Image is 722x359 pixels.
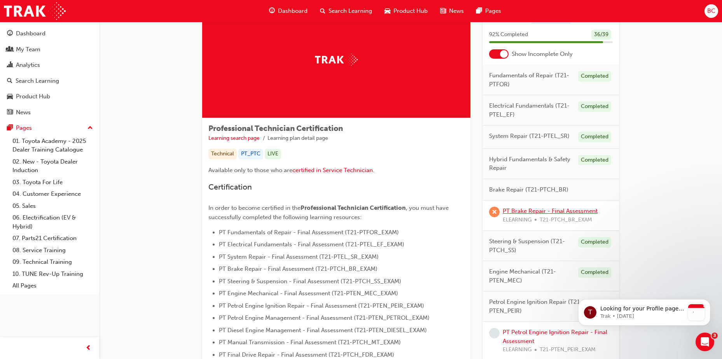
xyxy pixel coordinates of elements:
span: Home [30,262,47,267]
span: Product Hub [393,7,428,16]
span: guage-icon [7,30,13,37]
span: guage-icon [269,6,275,16]
span: PT Diesel Engine Management - Final Assessment (T21-PTEN_DIESEL_EXAM) [219,327,427,334]
button: Pages [3,121,96,135]
button: DashboardMy TeamAnalyticsSearch LearningProduct HubNews [3,25,96,121]
div: Technical [208,149,237,159]
span: Hybrid Fundamentals & Safety Repair [489,155,572,173]
span: ELEARNING [503,345,531,354]
div: My Team [16,45,40,54]
a: Learning search page [208,135,260,141]
span: PT System Repair - Final Assessment (T21-PTEL_SR_EXAM) [219,253,379,260]
span: car-icon [385,6,390,16]
div: Dashboard [16,29,45,38]
span: 3 [712,333,718,339]
span: news-icon [440,6,446,16]
a: My Team [3,42,96,57]
div: Pages [16,124,32,132]
a: PT Brake Repair - Final Assessment [503,207,598,214]
p: Hi [PERSON_NAME] 👋 [16,55,140,82]
a: 07. Parts21 Certification [9,232,96,244]
div: PT_PTC [238,149,263,159]
img: Trak [315,54,358,66]
span: Available only to those who are [208,167,292,174]
a: Product Hub [3,89,96,104]
a: car-iconProduct Hub [378,3,434,19]
a: 03. Toyota For Life [9,176,96,188]
div: Completed [578,101,611,112]
span: pages-icon [7,125,13,132]
div: 36 / 39 [591,30,611,40]
a: 04. Customer Experience [9,188,96,200]
a: 06. Electrification (EV & Hybrid) [9,212,96,232]
span: car-icon [7,93,13,100]
a: Dashboard [3,26,96,41]
div: Completed [578,132,611,142]
a: News [3,105,96,120]
span: chart-icon [7,62,13,69]
a: 05. Sales [9,200,96,212]
a: Analytics [3,58,96,72]
span: Certification [208,183,252,192]
button: BC [705,4,718,18]
a: All Pages [9,280,96,292]
div: Send us a message [16,111,130,119]
span: Professional Technician Certification [301,204,406,211]
span: 92 % Completed [489,30,528,39]
a: 02. New - Toyota Dealer Induction [9,156,96,176]
span: T21-PTEN_PEIR_EXAM [540,345,596,354]
img: Trak [4,2,66,20]
span: Electrical Fundamentals (T21-PTEL_EF) [489,101,572,119]
a: 09. Technical Training [9,256,96,268]
span: learningRecordVerb_NONE-icon [489,328,500,338]
span: . [373,167,374,174]
div: Analytics [16,61,40,70]
a: certified in Service Technician [292,167,373,174]
a: 10. TUNE Rev-Up Training [9,268,96,280]
span: news-icon [7,109,13,116]
span: PT Fundamentals of Repair - Final Assessment (T21-PTFOR_EXAM) [219,229,399,236]
li: Learning plan detail page [267,134,328,143]
span: T21-PTCH_BR_EXAM [540,216,592,225]
a: pages-iconPages [470,3,507,19]
iframe: Intercom live chat [696,333,714,351]
a: Search Learning [3,74,96,88]
button: Messages [78,242,156,274]
div: Profile image for Trak [106,12,121,28]
div: Search Learning [16,77,59,85]
span: Brake Repair (T21-PTCH_BR) [489,185,568,194]
div: Send us a messageWe typically reply in a few hours [8,105,148,134]
a: 01. Toyota Academy - 2025 Dealer Training Catalogue [9,135,96,156]
span: Fundamentals of Repair (T21-PTFOR) [489,71,572,89]
span: search-icon [320,6,325,16]
span: Engine Mechanical (T21-PTEN_MEC) [489,267,572,285]
span: In order to become certified in the [208,204,301,211]
span: prev-icon [86,343,91,353]
span: Petrol Engine Ignition Repair (T21-PTEN_PEIR) [489,298,607,315]
span: PT Petrol Engine Ignition Repair - Final Assessment (T21-PTEN_PEIR_EXAM) [219,302,424,309]
span: Dashboard [278,7,308,16]
a: PT Petrol Engine Ignition Repair - Final Assessment [503,329,607,345]
span: PT Brake Repair - Final Assessment (T21-PTCH_BR_EXAM) [219,265,378,272]
div: LIVE [265,149,281,159]
span: up-icon [87,123,93,133]
span: PT Electrical Fundamentals - Final Assessment (T21-PTEL_EF_EXAM) [219,241,404,248]
div: Completed [578,71,611,82]
span: PT Final Drive Repair - Final Assessment (T21-PTCH_FDR_EXAM) [219,351,394,358]
div: News [16,108,31,117]
div: Completed [578,267,611,278]
span: Pages [485,7,501,16]
a: news-iconNews [434,3,470,19]
iframe: Intercom notifications message [566,284,722,338]
span: Search Learning [329,7,372,16]
span: PT Manual Transmission - Final Assessment (T21-PTCH_MT_EXAM) [219,339,401,346]
span: learningRecordVerb_FAIL-icon [489,207,500,217]
span: BC [707,7,715,16]
span: System Repair (T21-PTEL_SR) [489,132,570,141]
